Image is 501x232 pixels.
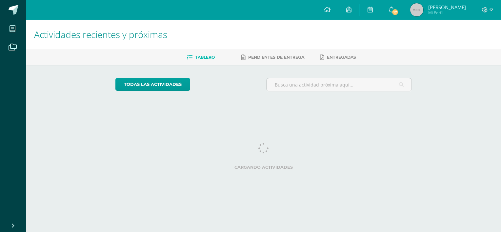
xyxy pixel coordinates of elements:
span: Entregadas [327,55,356,60]
label: Cargando actividades [115,165,412,170]
a: todas las Actividades [115,78,190,91]
span: Tablero [195,55,215,60]
span: Mi Perfil [428,10,466,15]
span: Actividades recientes y próximas [34,28,167,41]
img: 45x45 [410,3,423,16]
a: Pendientes de entrega [241,52,304,63]
input: Busca una actividad próxima aquí... [267,78,412,91]
span: 17 [391,9,399,16]
a: Tablero [187,52,215,63]
span: Pendientes de entrega [248,55,304,60]
a: Entregadas [320,52,356,63]
span: [PERSON_NAME] [428,4,466,10]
